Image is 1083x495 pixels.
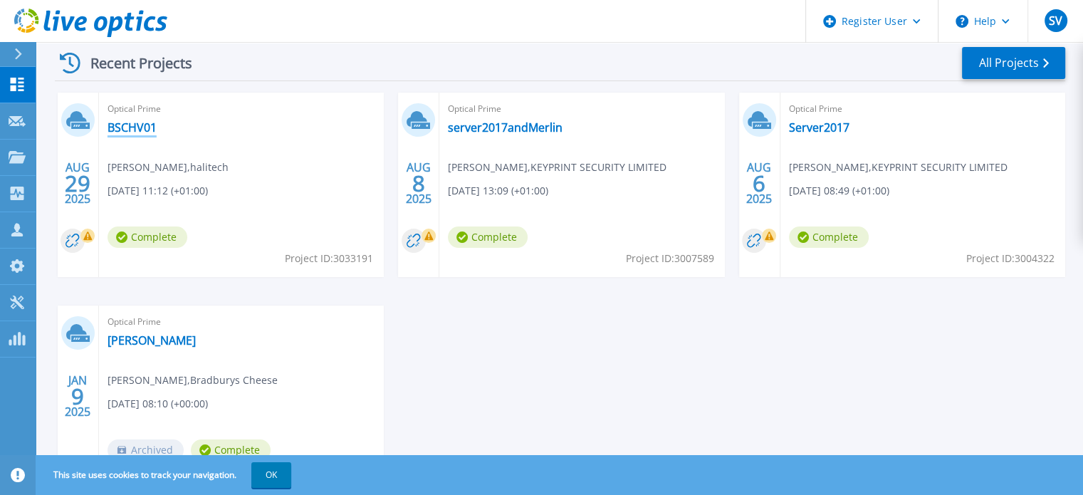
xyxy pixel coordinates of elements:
span: Optical Prime [108,314,375,330]
span: Complete [448,226,528,248]
span: 29 [65,177,90,189]
div: Recent Projects [55,46,211,80]
span: 8 [412,177,425,189]
span: Complete [108,226,187,248]
a: BSCHV01 [108,120,157,135]
div: AUG 2025 [405,157,432,209]
span: [PERSON_NAME] , halitech [108,160,229,175]
span: [DATE] 11:12 (+01:00) [108,183,208,199]
a: Server2017 [789,120,849,135]
span: 6 [753,177,765,189]
span: [PERSON_NAME] , Bradburys Cheese [108,372,278,388]
span: Archived [108,439,184,461]
span: [DATE] 08:49 (+01:00) [789,183,889,199]
span: Complete [789,226,869,248]
span: Optical Prime [448,101,716,117]
span: 9 [71,390,84,402]
a: All Projects [962,47,1065,79]
button: OK [251,462,291,488]
span: [PERSON_NAME] , KEYPRINT SECURITY LIMITED [789,160,1008,175]
span: [DATE] 08:10 (+00:00) [108,396,208,412]
span: This site uses cookies to track your navigation. [39,462,291,488]
span: SV [1049,15,1062,26]
a: [PERSON_NAME] [108,333,196,348]
span: Optical Prime [789,101,1057,117]
span: Optical Prime [108,101,375,117]
span: Project ID: 3004322 [966,251,1055,266]
span: Project ID: 3007589 [626,251,714,266]
span: [PERSON_NAME] , KEYPRINT SECURITY LIMITED [448,160,666,175]
span: Project ID: 3033191 [285,251,373,266]
div: AUG 2025 [64,157,91,209]
a: server2017andMerlin [448,120,563,135]
div: AUG 2025 [745,157,773,209]
div: JAN 2025 [64,370,91,422]
span: Complete [191,439,271,461]
span: [DATE] 13:09 (+01:00) [448,183,548,199]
